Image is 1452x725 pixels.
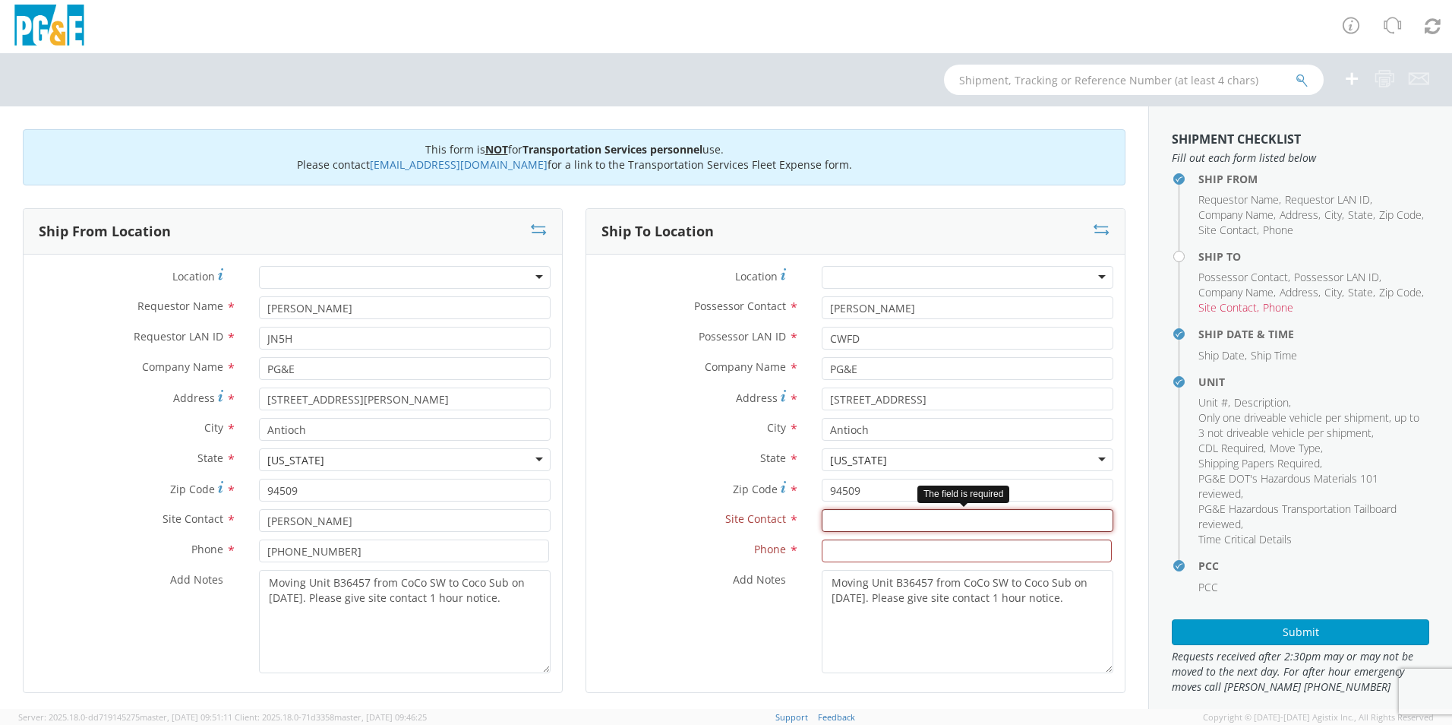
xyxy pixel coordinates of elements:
[1348,285,1375,300] li: ,
[767,420,786,435] span: City
[1198,441,1266,456] li: ,
[142,359,223,374] span: Company Name
[725,511,786,526] span: Site Contact
[1263,223,1293,237] span: Phone
[601,224,714,239] h3: Ship To Location
[23,129,1125,185] div: This form is for use. Please contact for a link to the Transportation Services Fleet Expense form.
[1294,270,1379,284] span: Possessor LAN ID
[736,391,778,405] span: Address
[1294,270,1381,285] li: ,
[1324,285,1344,300] li: ,
[1198,348,1245,362] span: Ship Date
[1198,270,1290,285] li: ,
[1198,376,1429,388] h4: Unit
[733,572,786,587] span: Add Notes
[267,453,324,468] div: [US_STATE]
[1198,410,1419,440] span: Only one driveable vehicle per shipment, up to 3 not driveable vehicle per shipment
[1198,223,1257,237] span: Site Contact
[775,711,808,723] a: Support
[1172,649,1429,695] span: Requests received after 2:30pm may or may not be moved to the next day. For after hour emergency ...
[1198,328,1429,340] h4: Ship Date & Time
[733,482,778,496] span: Zip Code
[485,142,508,157] u: NOT
[172,269,215,283] span: Location
[1198,192,1279,207] span: Requestor Name
[1203,711,1434,723] span: Copyright © [DATE]-[DATE] Agistix Inc., All Rights Reserved
[760,451,786,465] span: State
[370,157,548,172] a: [EMAIL_ADDRESS][DOMAIN_NAME]
[1348,207,1375,223] li: ,
[1280,207,1318,222] span: Address
[1198,471,1378,501] span: PG&E DOT's Hazardous Materials 101 reviewed
[1198,251,1429,262] h4: Ship To
[1198,456,1322,471] li: ,
[1251,348,1297,362] span: Ship Time
[1198,532,1292,546] span: Time Critical Details
[1172,131,1301,147] strong: Shipment Checklist
[1198,456,1320,470] span: Shipping Papers Required
[170,482,215,496] span: Zip Code
[754,542,786,556] span: Phone
[1198,471,1425,502] li: ,
[1198,207,1276,223] li: ,
[235,711,427,723] span: Client: 2025.18.0-71d3358
[1324,207,1344,223] li: ,
[1280,207,1321,223] li: ,
[18,711,232,723] span: Server: 2025.18.0-dd719145275
[170,572,223,587] span: Add Notes
[699,329,786,344] span: Possessor LAN ID
[830,453,887,468] div: [US_STATE]
[705,359,786,374] span: Company Name
[1198,441,1264,455] span: CDL Required
[1198,300,1257,315] span: Site Contact
[11,5,87,49] img: pge-logo-06675f144f4cfa6a6814.png
[1280,285,1318,299] span: Address
[818,711,855,723] a: Feedback
[334,711,427,723] span: master, [DATE] 09:46:25
[1198,270,1288,284] span: Possessor Contact
[163,511,223,526] span: Site Contact
[522,142,702,157] b: Transportation Services personnel
[1198,502,1397,531] span: PG&E Hazardous Transportation Tailboard reviewed
[1348,285,1373,299] span: State
[1198,223,1259,238] li: ,
[1198,560,1429,571] h4: PCC
[917,486,1009,503] div: The field is required
[1348,207,1373,222] span: State
[1270,441,1321,455] span: Move Type
[1263,300,1293,315] span: Phone
[1198,192,1281,207] li: ,
[1280,285,1321,300] li: ,
[1324,207,1342,222] span: City
[1198,395,1228,410] span: Unit #
[1198,300,1259,315] li: ,
[1198,395,1230,410] li: ,
[1198,285,1276,300] li: ,
[204,420,223,435] span: City
[1172,150,1429,166] span: Fill out each form listed below
[1198,410,1425,441] li: ,
[1198,580,1218,594] span: PCC
[1198,207,1274,222] span: Company Name
[134,329,223,344] span: Requestor LAN ID
[1379,285,1422,299] span: Zip Code
[191,542,223,556] span: Phone
[694,299,786,313] span: Possessor Contact
[1234,395,1289,410] span: Description
[173,391,215,405] span: Address
[1198,348,1247,363] li: ,
[197,451,223,465] span: State
[944,65,1324,95] input: Shipment, Tracking or Reference Number (at least 4 chars)
[1379,285,1424,300] li: ,
[1234,395,1291,410] li: ,
[1270,441,1323,456] li: ,
[1379,207,1424,223] li: ,
[735,269,778,283] span: Location
[1198,285,1274,299] span: Company Name
[1324,285,1342,299] span: City
[1379,207,1422,222] span: Zip Code
[137,299,223,313] span: Requestor Name
[1198,502,1425,532] li: ,
[140,711,232,723] span: master, [DATE] 09:51:11
[1172,619,1429,645] button: Submit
